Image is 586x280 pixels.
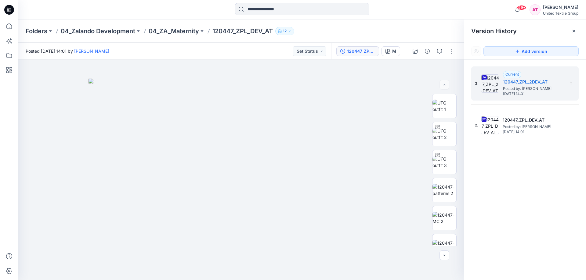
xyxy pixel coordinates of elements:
span: 2. [475,122,478,128]
div: [PERSON_NAME] [543,4,578,11]
button: 12 [275,27,294,35]
div: 120447_ZPL_2DEV_AT [347,48,375,55]
button: Add version [483,46,579,56]
div: AT [530,4,541,15]
img: 120447_ZPL_2DEV_AT [481,74,499,93]
button: Show Hidden Versions [471,46,481,56]
h5: 120447_ZPL_DEV_AT [503,116,564,124]
span: Posted by: Anastasija Trusakova [503,86,564,92]
span: [DATE] 14:01 [503,92,564,96]
span: 3. [475,81,479,86]
p: 12 [283,28,287,34]
img: 120447-wrkm [432,240,456,253]
span: Version History [471,27,517,35]
img: 120447-MC 2 [432,212,456,225]
div: M [392,48,396,55]
button: Details [422,46,432,56]
button: M [382,46,400,56]
span: [DATE] 14:01 [503,130,564,134]
p: 120447_ZPL_DEV_AT [212,27,273,35]
a: 04_Zalando Development [61,27,135,35]
a: 04_ZA_Maternity [149,27,199,35]
img: UTG outfit 3 [432,156,456,168]
span: Current [505,72,519,76]
div: United Textile Group [543,11,578,16]
img: UTG outfit 1 [432,100,456,112]
button: 120447_ZPL_2DEV_AT [336,46,379,56]
img: 120447_ZPL_DEV_AT [481,116,499,134]
h5: 120447_ZPL_2DEV_AT [503,78,564,86]
span: Posted by: Anastasija Trusakova [503,124,564,130]
a: [PERSON_NAME] [74,48,109,54]
img: 120447-patterns 2 [432,184,456,197]
span: Posted [DATE] 14:01 by [26,48,109,54]
button: Close [571,29,576,34]
span: 99+ [517,5,526,10]
a: Folders [26,27,47,35]
img: UTG outfit 2 [432,128,456,140]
